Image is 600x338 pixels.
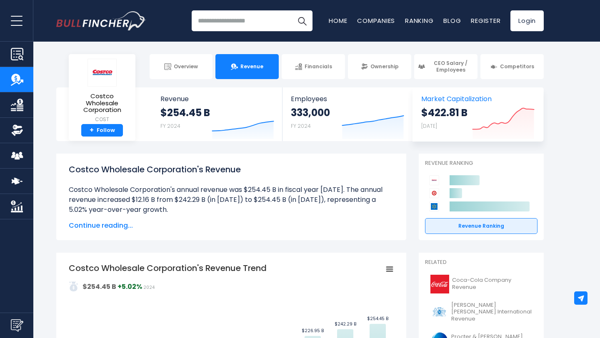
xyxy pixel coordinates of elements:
[69,281,79,291] img: addasd
[69,185,394,215] li: Costco Wholesale Corporation's annual revenue was $254.45 B in fiscal year [DATE]. The annual rev...
[348,54,411,79] a: Ownership
[427,60,474,73] span: CEO Salary / Employees
[215,54,279,79] a: Revenue
[421,106,467,119] strong: $422.81 B
[160,122,180,129] small: FY 2024
[82,282,116,291] strong: $254.45 B
[425,259,537,266] p: Related
[367,316,388,322] text: $254.45 B
[430,303,449,321] img: PM logo
[69,163,394,176] h1: Costco Wholesale Corporation's Revenue
[56,11,146,30] img: Bullfincher logo
[471,16,500,25] a: Register
[282,54,345,79] a: Financials
[75,116,129,123] small: COST
[500,63,534,70] span: Competitors
[430,275,450,293] img: KO logo
[81,124,123,137] a: +Follow
[510,10,544,31] a: Login
[370,63,399,70] span: Ownership
[480,54,544,79] a: Competitors
[69,221,394,231] span: Continue reading...
[429,188,439,198] img: Target Corporation competitors logo
[329,16,347,25] a: Home
[421,122,437,129] small: [DATE]
[160,95,274,103] span: Revenue
[429,201,439,211] img: Walmart competitors logo
[160,106,210,119] strong: $254.45 B
[75,93,129,114] span: Costco Wholesale Corporation
[305,63,332,70] span: Financials
[90,127,94,134] strong: +
[11,124,23,137] img: Ownership
[143,284,155,291] span: 2024
[240,63,263,70] span: Revenue
[425,273,537,296] a: Coca-Cola Company Revenue
[425,160,537,167] p: Revenue Ranking
[282,87,412,141] a: Employees 333,000 FY 2024
[421,95,535,103] span: Market Capitalization
[357,16,395,25] a: Companies
[75,58,129,124] a: Costco Wholesale Corporation COST
[302,328,324,334] text: $226.95 B
[414,54,477,79] a: CEO Salary / Employees
[291,95,404,103] span: Employees
[291,106,330,119] strong: 333,000
[443,16,461,25] a: Blog
[335,321,356,327] text: $242.29 B
[429,175,439,185] img: Costco Wholesale Corporation competitors logo
[56,11,146,30] a: Go to homepage
[425,300,537,325] a: [PERSON_NAME] [PERSON_NAME] International Revenue
[174,63,198,70] span: Overview
[425,218,537,234] a: Revenue Ranking
[152,87,282,141] a: Revenue $254.45 B FY 2024
[413,87,543,141] a: Market Capitalization $422.81 B [DATE]
[69,262,267,274] tspan: Costco Wholesale Corporation's Revenue Trend
[117,282,142,291] strong: +5.02%
[150,54,213,79] a: Overview
[405,16,433,25] a: Ranking
[291,122,311,129] small: FY 2024
[292,10,312,31] button: Search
